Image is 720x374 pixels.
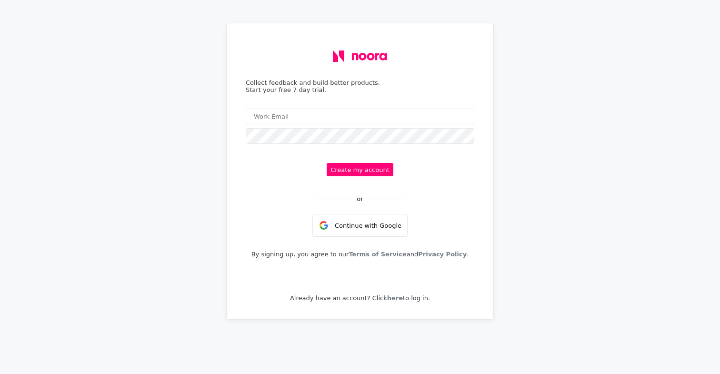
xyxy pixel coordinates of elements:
a: Privacy Policy [418,249,467,260]
div: or [357,195,363,202]
div: Collect feedback and build better products. Start your free 7 day trial. [246,79,474,93]
p: By signing up, you agree to our and . [251,251,469,258]
a: here [387,293,403,303]
input: Work Email [246,109,474,124]
p: Already have an account? Click to log in. [290,294,430,302]
a: Terms of Service [349,249,406,260]
button: Create my account [327,163,393,176]
div: Continue with Google [312,214,408,237]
